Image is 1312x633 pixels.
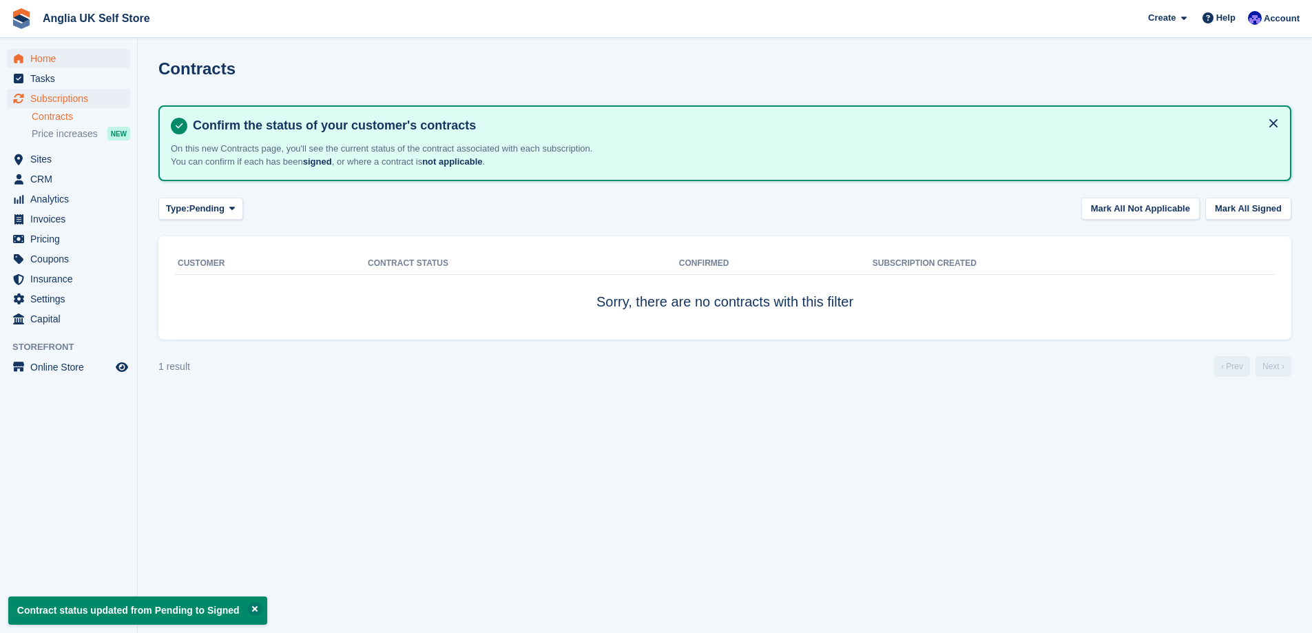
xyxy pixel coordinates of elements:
[114,359,130,375] a: Preview store
[30,229,113,249] span: Pricing
[30,357,113,377] span: Online Store
[30,249,113,269] span: Coupons
[11,8,32,29] img: stora-icon-8386f47178a22dfd0bd8f6a31ec36ba5ce8667c1dd55bd0f319d3a0aa187defe.svg
[32,126,130,141] a: Price increases NEW
[30,49,113,68] span: Home
[8,596,267,625] p: Contract status updated from Pending to Signed
[30,209,113,229] span: Invoices
[7,89,130,108] a: menu
[7,49,130,68] a: menu
[30,309,113,329] span: Capital
[158,59,236,78] h1: Contracts
[422,156,482,167] strong: not applicable
[1215,202,1282,216] div: Mark All Signed
[7,169,130,189] a: menu
[158,198,243,220] button: Type: Pending
[7,269,130,289] a: menu
[187,118,1279,134] h4: Confirm the status of your customer's contracts
[32,127,98,141] span: Price increases
[873,253,1275,275] th: Subscription created
[7,69,130,88] a: menu
[7,229,130,249] a: menu
[30,89,113,108] span: Subscriptions
[1248,11,1262,25] img: Lewis Scotney
[1091,202,1190,216] div: Mark All Not Applicable
[30,149,113,169] span: Sites
[171,142,653,169] p: On this new Contracts page, you'll see the current status of the contract associated with each su...
[158,360,190,374] div: 1 result
[30,269,113,289] span: Insurance
[303,156,332,167] strong: signed
[1264,12,1300,25] span: Account
[12,340,137,354] span: Storefront
[596,294,853,309] span: Sorry, there are no contracts with this filter
[1211,356,1294,377] nav: Page
[7,189,130,209] a: menu
[30,289,113,309] span: Settings
[1216,11,1236,25] span: Help
[189,202,225,216] span: Pending
[166,202,189,216] span: Type:
[1214,356,1250,377] a: Previous
[1205,198,1291,220] button: Mark All Signed
[679,253,873,275] th: Confirmed
[30,169,113,189] span: CRM
[107,127,130,141] div: NEW
[7,149,130,169] a: menu
[175,253,368,275] th: Customer
[368,253,679,275] th: Contract status
[7,289,130,309] a: menu
[7,357,130,377] a: menu
[1081,198,1200,220] button: Mark All Not Applicable
[7,309,130,329] a: menu
[1256,356,1291,377] a: Next
[7,209,130,229] a: menu
[30,69,113,88] span: Tasks
[30,189,113,209] span: Analytics
[37,7,156,30] a: Anglia UK Self Store
[1148,11,1176,25] span: Create
[7,249,130,269] a: menu
[32,110,130,123] a: Contracts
